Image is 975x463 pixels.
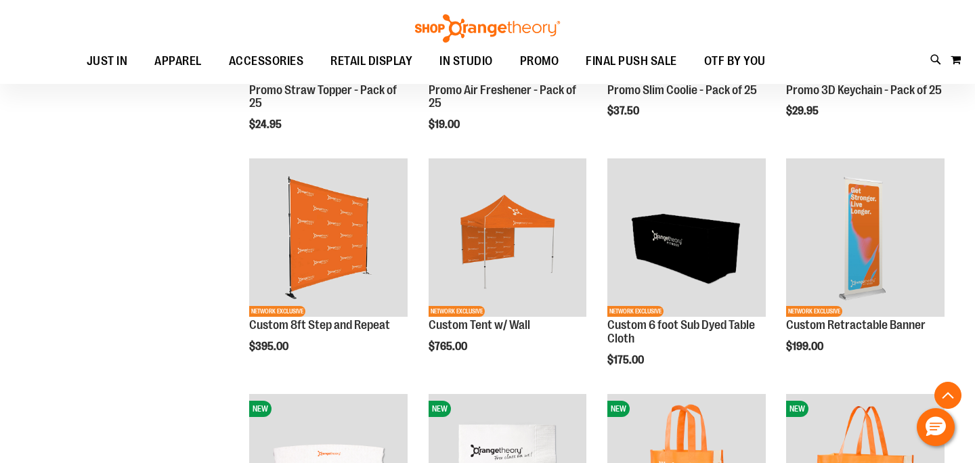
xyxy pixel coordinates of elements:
[786,83,942,97] a: Promo 3D Keychain - Pack of 25
[154,46,202,76] span: APPAREL
[572,46,691,77] a: FINAL PUSH SALE
[73,46,142,77] a: JUST IN
[439,46,493,76] span: IN STUDIO
[607,318,755,345] a: Custom 6 foot Sub Dyed Table Cloth
[586,46,677,76] span: FINAL PUSH SALE
[934,382,961,409] button: Back To Top
[249,158,408,319] a: OTF 8ft Step and RepeatNETWORK EXCLUSIVE
[141,46,215,77] a: APPAREL
[249,401,272,417] span: NEW
[607,401,630,417] span: NEW
[249,83,397,110] a: Promo Straw Topper - Pack of 25
[607,158,766,317] img: OTF 6 foot Sub Dyed Table Cloth
[786,158,945,317] img: OTF Custom Retractable Banner Orange
[429,318,530,332] a: Custom Tent w/ Wall
[786,105,821,117] span: $29.95
[520,46,559,76] span: PROMO
[786,306,842,317] span: NETWORK EXCLUSIVE
[330,46,412,76] span: RETAIL DISPLAY
[429,306,485,317] span: NETWORK EXCLUSIVE
[607,354,646,366] span: $175.00
[786,340,825,353] span: $199.00
[229,46,304,76] span: ACCESSORIES
[422,152,594,387] div: product
[429,158,587,319] a: OTF Custom Tent w/single sided wall OrangeNETWORK EXCLUSIVE
[607,158,766,319] a: OTF 6 foot Sub Dyed Table ClothNETWORK EXCLUSIVE
[506,46,573,76] a: PROMO
[429,83,576,110] a: Promo Air Freshener - Pack of 25
[317,46,426,77] a: RETAIL DISPLAY
[249,158,408,317] img: OTF 8ft Step and Repeat
[429,340,469,353] span: $765.00
[249,318,390,332] a: Custom 8ft Step and Repeat
[249,340,290,353] span: $395.00
[215,46,318,77] a: ACCESSORIES
[704,46,766,76] span: OTF BY YOU
[601,152,773,400] div: product
[242,152,414,387] div: product
[607,105,641,117] span: $37.50
[249,306,305,317] span: NETWORK EXCLUSIVE
[786,401,808,417] span: NEW
[779,152,951,387] div: product
[691,46,779,77] a: OTF BY YOU
[249,118,284,131] span: $24.95
[429,118,462,131] span: $19.00
[426,46,506,77] a: IN STUDIO
[87,46,128,76] span: JUST IN
[917,408,955,446] button: Hello, have a question? Let’s chat.
[607,83,757,97] a: Promo Slim Coolie - Pack of 25
[607,306,664,317] span: NETWORK EXCLUSIVE
[786,318,926,332] a: Custom Retractable Banner
[429,401,451,417] span: NEW
[429,158,587,317] img: OTF Custom Tent w/single sided wall Orange
[786,158,945,319] a: OTF Custom Retractable Banner OrangeNETWORK EXCLUSIVE
[413,14,562,43] img: Shop Orangetheory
